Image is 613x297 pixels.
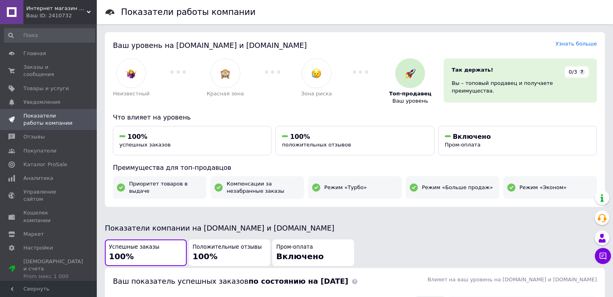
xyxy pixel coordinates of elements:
span: Топ-продавец [389,90,432,97]
span: Режим «Турбо» [324,184,367,191]
span: Режим «Эконом» [519,184,567,191]
span: Приоритет товаров в выдаче [129,180,202,195]
b: по состоянию на [DATE] [248,277,348,285]
span: 100% [290,133,310,140]
button: Пром-оплатаВключено [272,239,354,266]
img: :disappointed_relieved: [311,68,321,78]
div: 0/3 [565,66,589,78]
span: Ваш показатель успешных заказов [113,277,348,285]
span: Управление сайтом [23,188,75,203]
span: [DEMOGRAPHIC_DATA] и счета [23,258,83,280]
span: ? [579,69,585,75]
img: :woman-shrugging: [126,68,136,78]
span: Заказы и сообщения [23,64,75,78]
span: Маркет [23,231,44,238]
span: Включено [276,252,324,261]
span: 100% [127,133,147,140]
span: Компенсации за незабранные заказы [227,180,300,195]
span: Неизвестный [113,90,150,97]
span: Товары и услуги [23,85,69,92]
span: Ваш уровень [392,97,428,105]
button: ВключеноПром-оплата [438,126,597,155]
span: Режим «Больше продаж» [422,184,493,191]
button: 100%успешных заказов [113,126,271,155]
span: Преимущества для топ-продавцов [113,164,231,171]
span: Пром-оплата [445,142,481,148]
span: Положительные отзывы [193,243,262,251]
div: Ваш ID: 2410732 [26,12,97,19]
span: Отзывы [23,133,45,140]
a: Узнать больше [555,41,597,47]
span: положительных отзывов [282,142,351,148]
button: Успешные заказы100% [105,239,187,266]
span: Кошелек компании [23,209,75,224]
span: Что влияет на уровень [113,113,191,121]
span: Покупатели [23,147,56,155]
span: Влияет на ваш уровень на [DOMAIN_NAME] и [DOMAIN_NAME] [427,276,597,283]
input: Поиск [4,28,95,43]
span: 100% [109,252,134,261]
img: :see_no_evil: [220,68,230,78]
span: Показатели компании на [DOMAIN_NAME] и [DOMAIN_NAME] [105,224,334,232]
span: Успешные заказы [109,243,159,251]
span: Зона риска [301,90,332,97]
button: Положительные отзывы100% [189,239,271,266]
span: Главная [23,50,46,57]
span: Уведомления [23,99,60,106]
button: 100%положительных отзывов [275,126,434,155]
span: 100% [193,252,218,261]
span: Показатели работы компании [23,112,75,127]
span: Интернет магазин Big Bob [26,5,87,12]
div: Prom микс 1 000 [23,273,83,280]
span: Каталог ProSale [23,161,67,168]
span: Ваш уровень на [DOMAIN_NAME] и [DOMAIN_NAME] [113,41,307,49]
span: Включено [453,133,491,140]
span: Красная зона [206,90,244,97]
h1: Показатели работы компании [121,7,256,17]
span: успешных заказов [119,142,171,148]
span: Аналитика [23,175,53,182]
div: Вы – топовый продавец и получаете преимущества. [452,80,589,94]
span: Так держать! [452,67,493,73]
span: Пром-оплата [276,243,313,251]
span: Настройки [23,244,53,252]
button: Чат с покупателем [595,248,611,264]
img: :rocket: [405,68,415,78]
